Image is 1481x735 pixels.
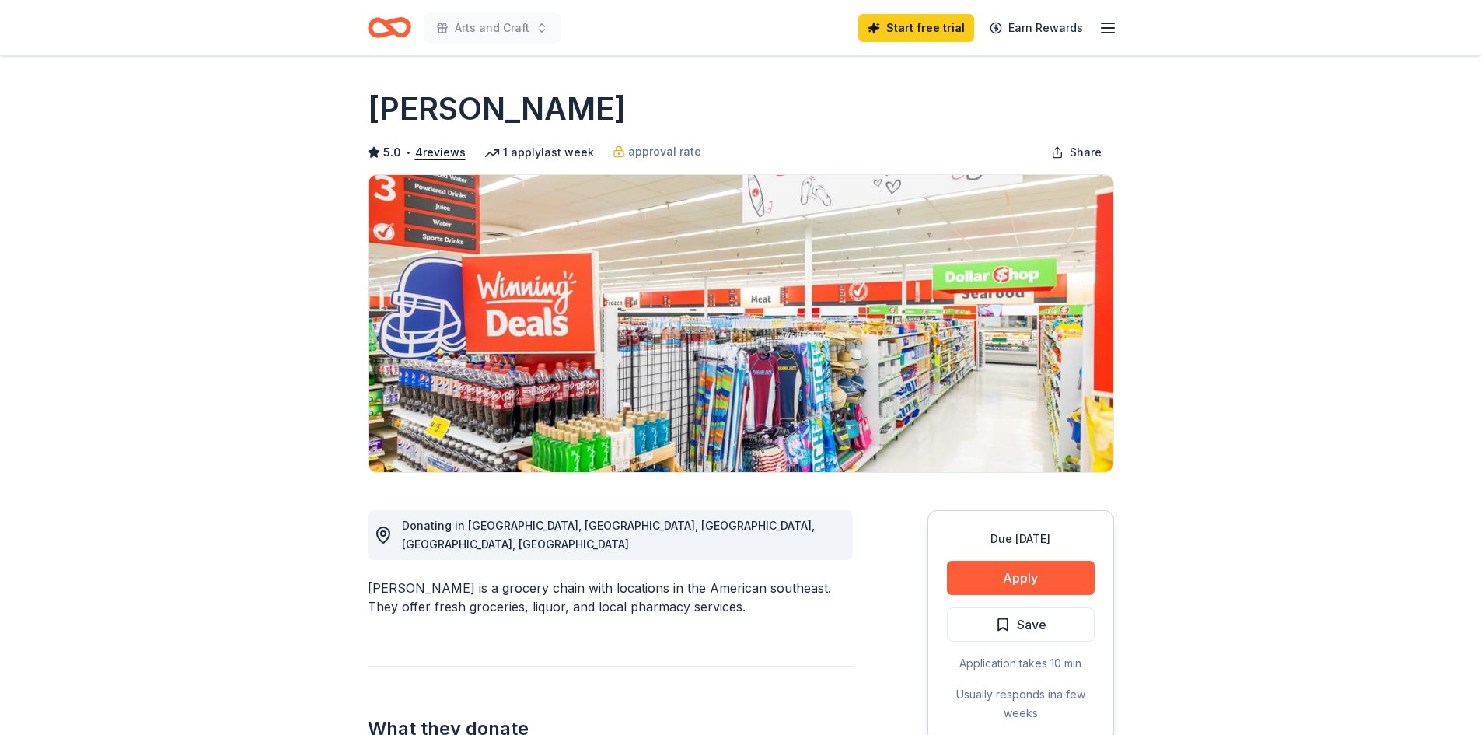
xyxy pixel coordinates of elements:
[424,12,561,44] button: Arts and Craft
[613,142,701,161] a: approval rate
[628,142,701,161] span: approval rate
[1070,143,1102,162] span: Share
[415,143,466,162] button: 4reviews
[368,9,411,46] a: Home
[1017,614,1046,635] span: Save
[368,87,626,131] h1: [PERSON_NAME]
[383,143,401,162] span: 5.0
[405,146,410,159] span: •
[484,143,594,162] div: 1 apply last week
[1039,137,1114,168] button: Share
[947,685,1095,723] div: Usually responds in a few weeks
[947,654,1095,673] div: Application takes 10 min
[858,14,974,42] a: Start free trial
[455,19,529,37] span: Arts and Craft
[368,579,853,616] div: [PERSON_NAME] is a grocery chain with locations in the American southeast. They offer fresh groce...
[369,175,1113,472] img: Image for Winn-Dixie
[947,530,1095,548] div: Due [DATE]
[980,14,1092,42] a: Earn Rewards
[947,561,1095,595] button: Apply
[402,519,815,551] span: Donating in [GEOGRAPHIC_DATA], [GEOGRAPHIC_DATA], [GEOGRAPHIC_DATA], [GEOGRAPHIC_DATA], [GEOGRAPH...
[947,607,1095,642] button: Save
